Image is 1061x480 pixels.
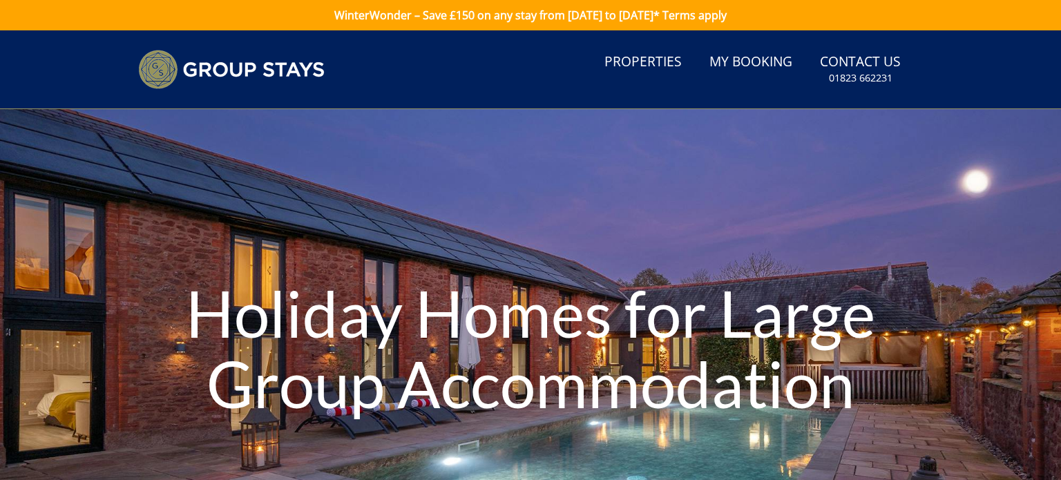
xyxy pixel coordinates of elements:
a: My Booking [704,47,798,78]
a: Properties [599,47,687,78]
small: 01823 662231 [829,71,892,85]
a: Contact Us01823 662231 [814,47,906,92]
img: Group Stays [138,50,325,89]
h1: Holiday Homes for Large Group Accommodation [159,251,901,446]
